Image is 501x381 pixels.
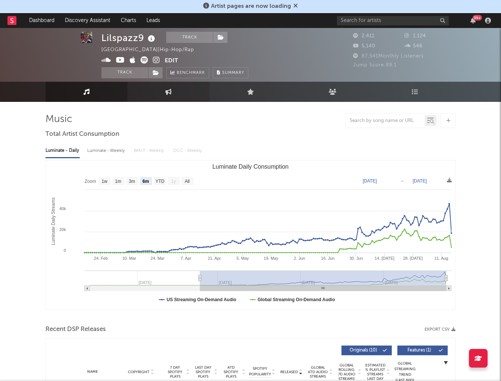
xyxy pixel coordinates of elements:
[336,363,357,381] span: Global Rolling 7D Audio Streams
[434,256,448,260] text: 11. Aug
[404,34,426,38] span: 1,124
[280,370,298,374] span: Released
[166,32,213,43] button: Track
[59,227,66,232] text: 20k
[45,130,119,139] span: Total Artist Consumption
[141,13,165,28] a: Leads
[403,256,423,260] text: 28. [DATE]
[353,63,397,68] span: Jump Score: 89.1
[171,179,176,184] text: 1y
[400,178,404,184] text: →
[212,163,289,170] text: Luminate Daily Consumption
[122,256,136,260] text: 10. Mar
[264,256,279,260] text: 19. May
[151,256,165,260] text: 24. Mar
[349,256,363,260] text: 30. Jun
[180,256,191,260] text: 7. Apr
[294,256,305,260] text: 2. Jun
[470,18,476,24] button: 99+
[165,56,178,66] button: Edit
[155,179,164,184] text: YTD
[249,366,271,377] span: Spotify Popularity
[166,67,209,78] a: Benchmark
[101,46,203,54] div: [GEOGRAPHIC_DATA] | Hip-Hop/Rap
[221,365,241,379] span: ATD Spotify Plays
[64,248,66,253] text: 0
[473,15,482,21] div: 99 +
[45,144,80,157] div: Luminate - Daily
[211,3,291,9] span: Artist pages are now loading
[341,346,392,355] button: Originals(10)
[353,44,375,49] span: 5,140
[45,325,106,334] span: Recent DSP Releases
[59,206,66,211] text: 40k
[165,365,185,379] span: 7 Day Spotify Plays
[321,256,334,260] text: 16. Jun
[85,179,96,184] text: Zoom
[365,363,385,381] span: Estimated % Playlist Streams Last Day
[177,69,205,78] span: Benchmark
[346,348,381,353] span: Originals ( 10 )
[293,3,298,9] span: Dismiss
[101,67,148,78] button: Track
[128,370,149,374] span: Copyright
[222,71,244,75] span: Summary
[346,118,425,124] input: Search by song name or URL
[102,179,108,184] text: 1w
[375,256,394,260] text: 14. [DATE]
[51,197,56,245] text: Luminate Daily Streams
[258,297,335,302] text: Global Streaming On-Demand Audio
[24,13,60,28] a: Dashboard
[185,179,189,184] text: All
[213,67,248,78] button: Summary
[237,256,249,260] text: 5. May
[337,16,449,25] input: Search for artists
[308,365,328,379] span: Global ATD Audio Streams
[363,178,377,184] text: [DATE]
[404,44,423,49] span: 546
[46,160,455,310] svg: Luminate Daily Consumption
[167,297,236,302] text: US Streaming On-Demand Audio
[116,13,141,28] a: Charts
[413,178,427,184] text: [DATE]
[142,179,149,184] text: 6m
[193,365,213,379] span: Last Day Spotify Plays
[397,346,448,355] button: Features(1)
[353,34,375,38] span: 2,411
[87,144,126,157] div: Luminate - Weekly
[425,327,456,332] button: Export CSV
[353,54,424,59] span: 87,541 Monthly Listeners
[115,179,122,184] text: 1m
[94,256,108,260] text: 24. Feb
[402,348,437,353] span: Features ( 1 )
[68,369,117,375] div: Name
[208,256,221,260] text: 21. Apr
[101,32,157,44] div: Lilspazz9
[60,13,116,28] a: Discovery Assistant
[129,179,135,184] text: 3m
